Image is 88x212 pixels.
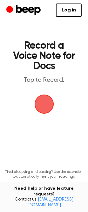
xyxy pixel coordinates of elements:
a: [EMAIL_ADDRESS][DOMAIN_NAME] [27,197,73,208]
p: Tired of copying and pasting? Use the extension to automatically insert your recordings. [5,170,83,179]
p: Tap to Record. [11,76,77,84]
a: Beep [6,4,42,17]
span: Contact us [4,197,84,208]
a: Log in [56,4,82,17]
h1: Record a Voice Note for Docs [11,41,77,71]
img: Beep Logo [35,95,54,114]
